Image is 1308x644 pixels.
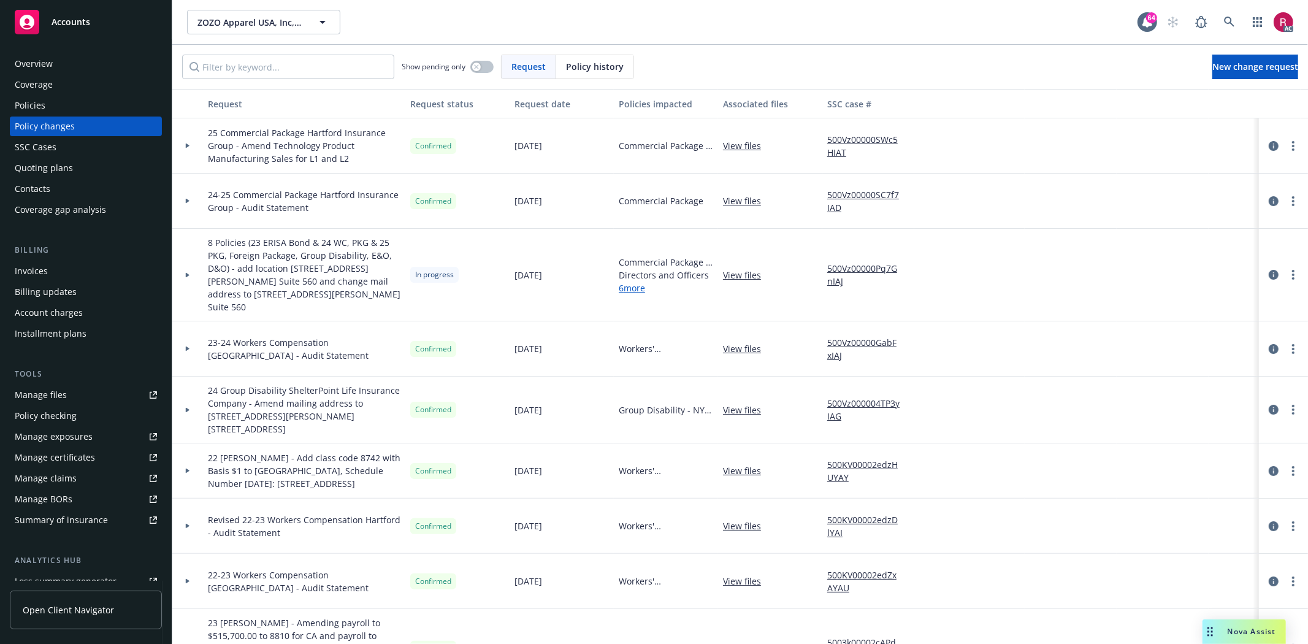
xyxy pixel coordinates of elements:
a: 500KV00002edZxAYAU [827,569,909,594]
a: View files [723,194,771,207]
a: Policy changes [10,117,162,136]
div: Toggle Row Expanded [172,321,203,377]
span: In progress [415,269,454,280]
span: 23-24 Workers Compensation [GEOGRAPHIC_DATA] - Audit Statement [208,336,400,362]
a: more [1286,342,1301,356]
div: Policies [15,96,45,115]
span: New change request [1212,61,1298,72]
span: [DATE] [514,269,542,282]
a: Search [1217,10,1242,34]
span: Directors and Officers [619,269,713,282]
a: SSC Cases [10,137,162,157]
span: Confirmed [415,576,451,587]
div: Policy changes [15,117,75,136]
a: Invoices [10,261,162,281]
div: Toggle Row Expanded [172,377,203,443]
a: Policy checking [10,406,162,426]
div: Loss summary generator [15,572,117,591]
span: Confirmed [415,521,451,532]
div: Coverage [15,75,53,94]
div: Installment plans [15,324,86,343]
a: 500KV00002edzDlYAI [827,513,909,539]
span: Group Disability - NY DBL/PFL [619,404,713,416]
a: View files [723,269,771,282]
span: Workers' Compensation [619,464,713,477]
span: 24 Group Disability ShelterPoint Life Insurance Company - Amend mailing address to [STREET_ADDRES... [208,384,400,435]
a: more [1286,267,1301,282]
span: Commercial Package [619,194,703,207]
div: Request status [410,98,505,110]
a: 500Vz00000SWc5HIAT [827,133,909,159]
a: Loss summary generator [10,572,162,591]
a: Policies [10,96,162,115]
a: Report a Bug [1189,10,1214,34]
div: Drag to move [1203,619,1218,644]
span: 25 Commercial Package Hartford Insurance Group - Amend Technology Product Manufacturing Sales for... [208,126,400,165]
span: [DATE] [514,342,542,355]
a: circleInformation [1266,402,1281,417]
a: Billing updates [10,282,162,302]
div: Request [208,98,400,110]
button: Associated files [718,89,822,118]
a: more [1286,402,1301,417]
span: Accounts [52,17,90,27]
a: 6 more [619,282,713,294]
span: Revised 22-23 Workers Compensation Hartford - Audit Statement [208,513,400,539]
a: Manage claims [10,469,162,488]
a: circleInformation [1266,139,1281,153]
a: Coverage gap analysis [10,200,162,220]
span: Confirmed [415,140,451,151]
a: more [1286,139,1301,153]
div: SSC Cases [15,137,56,157]
a: circleInformation [1266,519,1281,534]
div: Manage BORs [15,489,72,509]
a: circleInformation [1266,342,1281,356]
button: Nova Assist [1203,619,1286,644]
div: Toggle Row Expanded [172,118,203,174]
a: Coverage [10,75,162,94]
span: Policy history [566,60,624,73]
span: Confirmed [415,404,451,415]
div: Coverage gap analysis [15,200,106,220]
a: more [1286,464,1301,478]
a: New change request [1212,55,1298,79]
span: 24-25 Commercial Package Hartford Insurance Group - Audit Statement [208,188,400,214]
span: Open Client Navigator [23,604,114,616]
div: Invoices [15,261,48,281]
span: Show pending only [402,61,465,72]
a: Overview [10,54,162,74]
a: more [1286,574,1301,589]
a: View files [723,139,771,152]
span: [DATE] [514,139,542,152]
div: Toggle Row Expanded [172,174,203,229]
span: Confirmed [415,196,451,207]
div: Policy checking [15,406,77,426]
div: Account charges [15,303,83,323]
a: 500Vz000004TP3yIAG [827,397,909,423]
span: Request [511,60,546,73]
div: 64 [1146,12,1157,23]
input: Filter by keyword... [182,55,394,79]
span: Confirmed [415,343,451,355]
button: Request status [405,89,510,118]
a: 500Vz00000GabFxIAJ [827,336,909,362]
span: [DATE] [514,519,542,532]
a: Manage exposures [10,427,162,447]
span: Confirmed [415,466,451,477]
div: Manage exposures [15,427,93,447]
a: Manage files [10,385,162,405]
a: circleInformation [1266,574,1281,589]
a: circleInformation [1266,194,1281,209]
button: SSC case # [822,89,914,118]
span: Workers' Compensation [619,519,713,532]
span: Workers' Compensation [619,342,713,355]
div: Toggle Row Expanded [172,499,203,554]
span: Workers' Compensation [619,575,713,588]
span: [DATE] [514,404,542,416]
span: Commercial Package - 25-26 [619,256,713,269]
span: ZOZO Apparel USA, Inc, fka Start [DATE] [197,16,304,29]
div: Billing [10,244,162,256]
div: SSC case # [827,98,909,110]
button: Request date [510,89,614,118]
